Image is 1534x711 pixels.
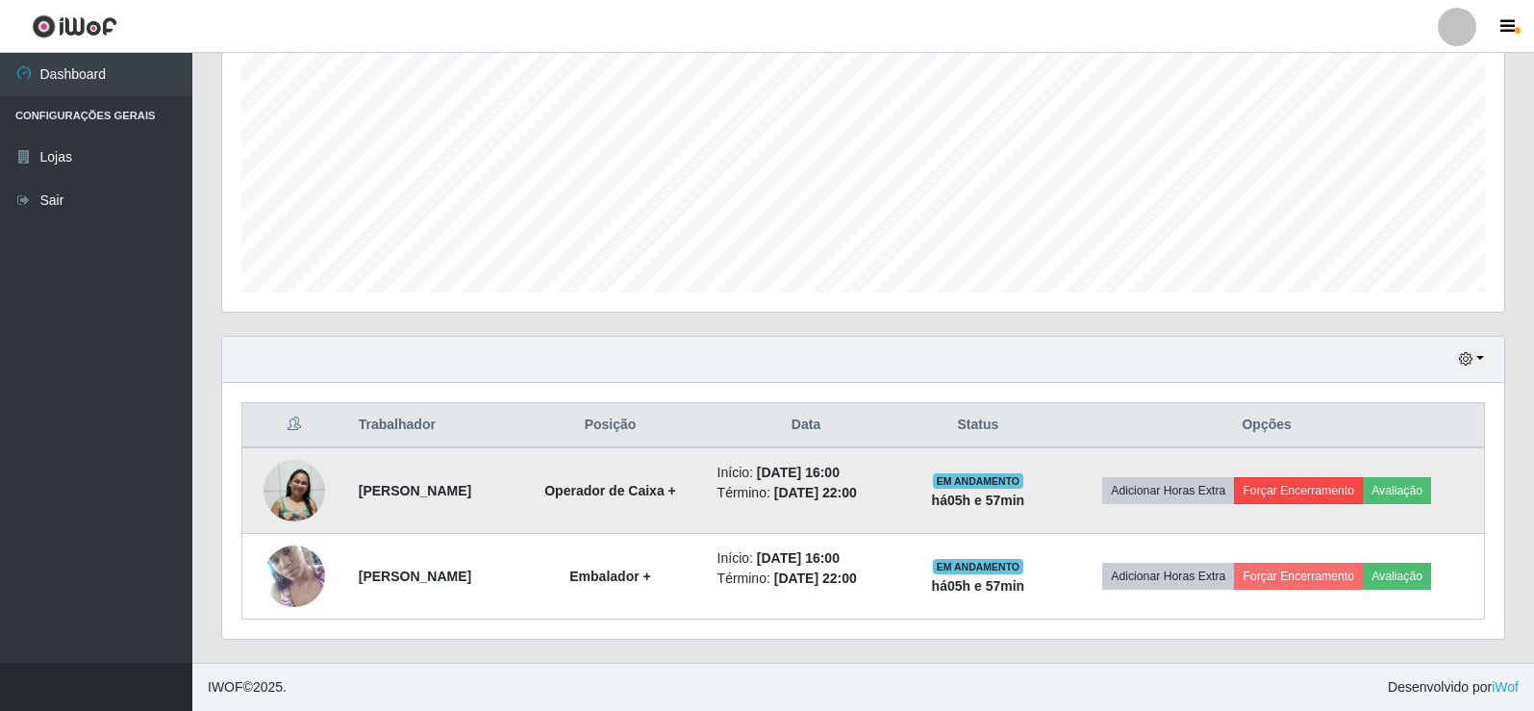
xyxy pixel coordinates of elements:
strong: há 05 h e 57 min [932,493,1025,508]
a: iWof [1492,679,1519,695]
th: Opções [1049,403,1484,448]
button: Adicionar Horas Extra [1102,477,1234,504]
span: © 2025 . [208,677,287,698]
time: [DATE] 16:00 [757,550,840,566]
li: Término: [717,569,895,589]
th: Posição [515,403,705,448]
span: IWOF [208,679,243,695]
span: Desenvolvido por [1388,677,1519,698]
span: EM ANDAMENTO [933,473,1024,489]
button: Avaliação [1363,563,1431,590]
button: Forçar Encerramento [1234,563,1363,590]
strong: Embalador + [569,569,650,584]
th: Status [906,403,1049,448]
li: Início: [717,548,895,569]
th: Trabalhador [347,403,516,448]
img: CoreUI Logo [32,14,117,38]
button: Adicionar Horas Extra [1102,563,1234,590]
li: Início: [717,463,895,483]
strong: [PERSON_NAME] [359,569,471,584]
button: Forçar Encerramento [1234,477,1363,504]
img: 1628271244301.jpeg [264,521,325,631]
span: EM ANDAMENTO [933,559,1024,574]
time: [DATE] 16:00 [757,465,840,480]
strong: [PERSON_NAME] [359,483,471,498]
strong: há 05 h e 57 min [932,578,1025,594]
th: Data [706,403,907,448]
button: Avaliação [1363,477,1431,504]
time: [DATE] 22:00 [774,485,857,500]
strong: Operador de Caixa + [544,483,676,498]
time: [DATE] 22:00 [774,571,857,586]
img: 1756832131053.jpeg [264,459,325,522]
li: Término: [717,483,895,503]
